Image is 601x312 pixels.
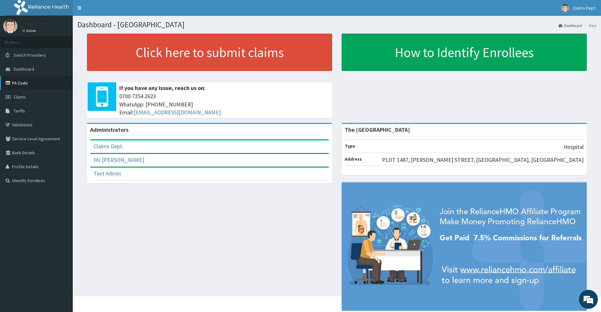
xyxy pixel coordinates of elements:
[14,66,34,72] span: Dashboard
[119,92,329,117] span: 0700 7354 2623 WhatsApp: [PHONE_NUMBER] Email:
[14,94,26,100] span: Claims
[22,29,37,33] a: Online
[87,34,332,71] a: Click here to submit claims
[559,23,582,28] a: Dashboard
[22,21,53,26] p: Claims Dept.
[12,32,26,48] img: d_794563401_company_1708531726252_794563401
[14,108,25,114] span: Tariffs
[14,52,46,58] span: Switch Providers
[77,21,596,29] h1: Dashboard - [GEOGRAPHIC_DATA]
[3,173,121,195] textarea: Type your message and hit 'Enter'
[564,143,584,151] p: Hospital
[342,34,587,71] a: How to Identify Enrollees
[345,143,355,149] b: Type
[382,156,584,164] p: PLOT 1487, [PERSON_NAME] STREET, [GEOGRAPHIC_DATA], [GEOGRAPHIC_DATA]
[94,170,121,177] a: Test Admin
[94,156,144,163] a: Ms [PERSON_NAME]
[561,4,569,12] img: User Image
[94,143,123,150] a: Claims Dept.
[345,156,362,162] b: Address
[345,126,410,133] strong: The [GEOGRAPHIC_DATA]
[3,19,17,33] img: User Image
[37,80,87,144] span: We're online!
[104,3,119,18] div: Minimize live chat window
[90,126,128,133] b: Administrators
[119,84,206,92] b: If you have any issue, reach us on:
[583,23,596,28] li: Here
[342,182,587,311] img: provider-team-banner.png
[134,109,221,116] a: [EMAIL_ADDRESS][DOMAIN_NAME]
[33,35,106,44] div: Chat with us now
[573,5,596,11] span: Claims Dept.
